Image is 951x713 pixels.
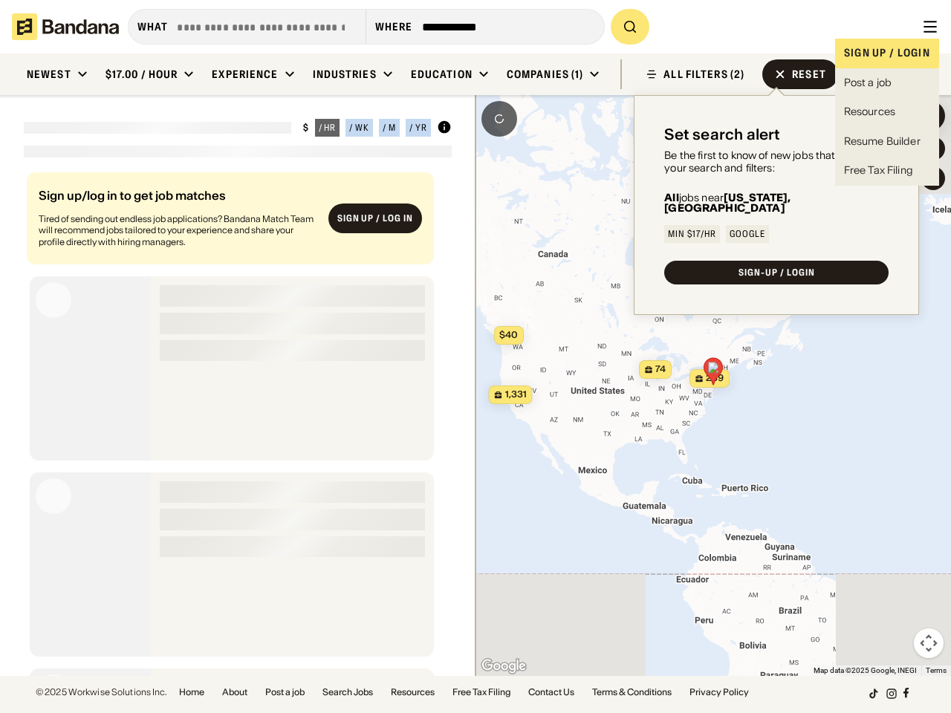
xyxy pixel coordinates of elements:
div: $ [303,122,309,134]
a: Privacy Policy [689,688,749,697]
div: SIGN-UP / LOGIN [739,268,814,277]
div: Sign up/log in to get job matches [39,189,317,213]
div: Reset [792,69,826,79]
a: Resume Builder [835,127,939,157]
a: Resources [835,97,939,127]
div: / hr [319,123,337,132]
div: jobs near [664,192,889,213]
span: 1,331 [505,388,527,401]
div: Min $17/hr [668,229,716,238]
div: Be the first to know of new jobs that match your search and filters: [664,149,889,175]
a: Home [179,688,204,697]
a: Free Tax Filing [835,156,939,186]
a: Free Tax Filing [452,688,510,697]
div: Resume Builder [844,134,921,149]
img: Google [479,657,528,676]
a: Contact Us [528,688,574,697]
div: Education [411,68,473,81]
div: Google [730,229,765,238]
a: Terms & Conditions [592,688,672,697]
div: Free Tax Filing [844,163,913,178]
div: Experience [212,68,278,81]
div: ALL FILTERS (2) [663,69,744,79]
div: / m [383,123,396,132]
div: Post a job [844,76,892,91]
div: / wk [349,123,369,132]
div: what [137,20,168,33]
div: $17.00 / hour [106,68,178,81]
b: All [664,191,678,204]
a: Resources [391,688,435,697]
button: Map camera controls [914,628,944,658]
span: 74 [655,363,666,376]
span: Map data ©2025 Google, INEGI [814,666,917,674]
a: Open this area in Google Maps (opens a new window) [479,657,528,676]
a: Terms (opens in new tab) [926,666,947,674]
div: Where [375,20,413,33]
div: Resources [844,105,895,120]
div: Industries [313,68,377,81]
a: Search Jobs [322,688,373,697]
a: About [222,688,247,697]
span: $40 [499,329,518,340]
div: Companies (1) [507,68,584,81]
a: Post a job [265,688,305,697]
div: Set search alert [664,126,780,143]
div: / yr [409,123,427,132]
img: Bandana logotype [12,13,119,40]
div: © 2025 Workwise Solutions Inc. [36,688,167,697]
div: Tired of sending out endless job applications? Bandana Match Team will recommend jobs tailored to... [39,213,317,248]
a: Post a job [835,68,939,98]
div: grid [24,166,452,676]
div: Sign up / Log in [337,212,413,224]
b: [US_STATE], [GEOGRAPHIC_DATA] [664,191,791,215]
div: Newest [27,68,71,81]
div: Sign up / login [835,39,939,68]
